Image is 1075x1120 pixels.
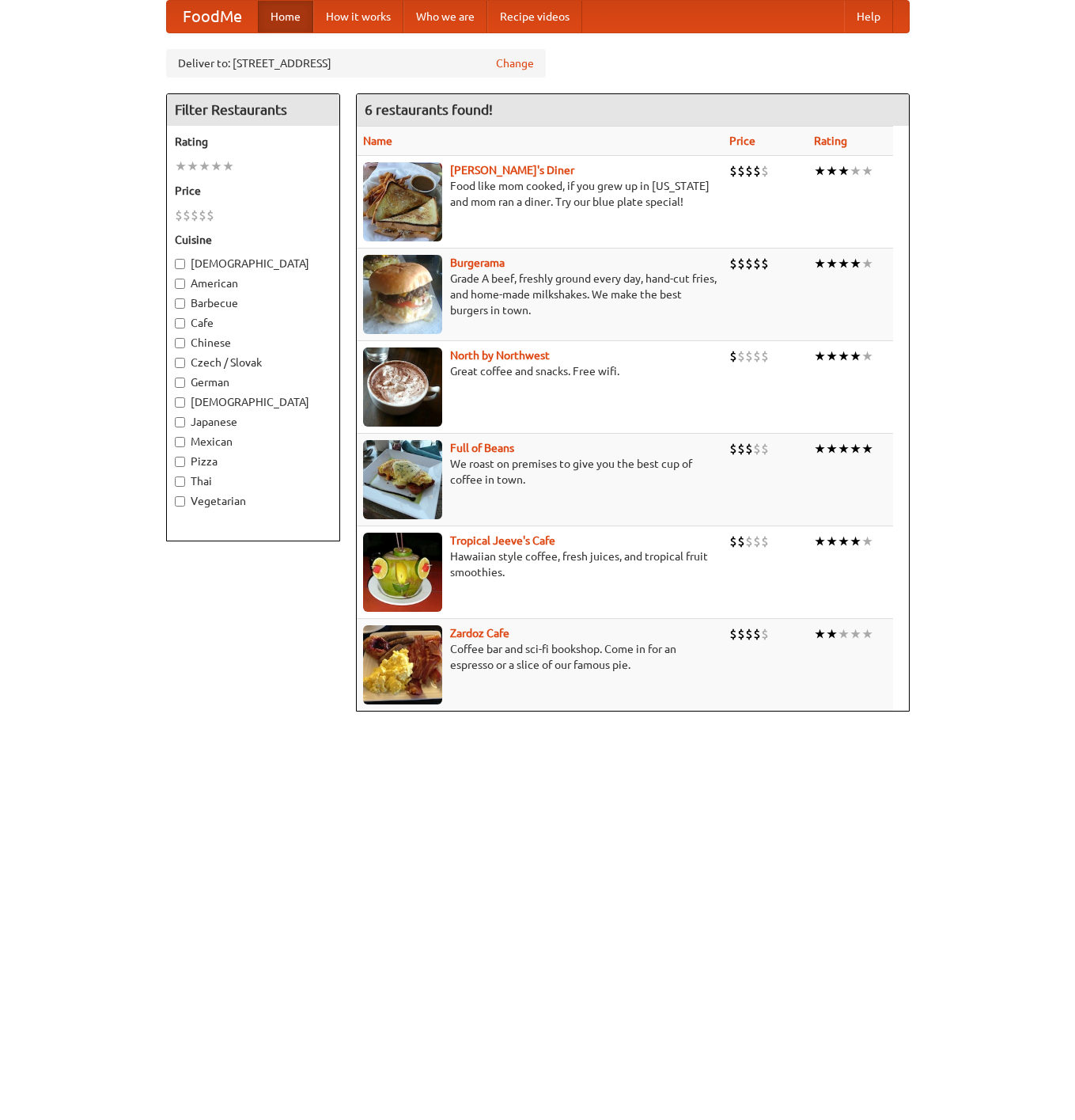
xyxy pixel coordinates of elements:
[167,94,339,126] h4: Filter Restaurants
[729,255,737,272] li: $
[363,363,717,379] p: Great coffee and snacks. Free wifi.
[450,442,514,454] a: Full of Beans
[175,414,331,430] label: Japanese
[175,417,185,427] input: Japanese
[175,259,185,269] input: [DEMOGRAPHIC_DATA]
[814,347,826,365] li: ★
[761,440,769,457] li: $
[761,255,769,272] li: $
[745,162,753,180] li: $
[175,473,331,489] label: Thai
[753,625,761,643] li: $
[175,295,331,311] label: Barbecue
[175,207,183,224] li: $
[175,338,185,348] input: Chinese
[826,255,838,272] li: ★
[753,162,761,180] li: $
[850,625,861,643] li: ★
[861,162,873,180] li: ★
[450,349,550,362] b: North by Northwest
[175,275,331,291] label: American
[175,358,185,368] input: Czech / Slovak
[838,625,850,643] li: ★
[363,625,442,704] img: zardoz.jpg
[403,1,487,32] a: Who we are
[861,347,873,365] li: ★
[175,298,185,309] input: Barbecue
[814,625,826,643] li: ★
[745,440,753,457] li: $
[729,162,737,180] li: $
[363,549,717,580] p: Hawaiian style coffee, fresh juices, and tropical fruit smoothies.
[814,162,826,180] li: ★
[175,378,185,388] input: German
[450,256,505,269] a: Burgerama
[175,394,331,410] label: [DEMOGRAPHIC_DATA]
[729,135,755,147] a: Price
[175,374,331,390] label: German
[729,440,737,457] li: $
[175,318,185,328] input: Cafe
[175,476,185,487] input: Thai
[363,135,392,147] a: Name
[175,493,331,509] label: Vegetarian
[753,347,761,365] li: $
[199,207,206,224] li: $
[175,454,331,469] label: Pizza
[753,533,761,550] li: $
[838,255,850,272] li: ★
[210,158,222,175] li: ★
[850,347,861,365] li: ★
[175,355,331,370] label: Czech / Slovak
[729,625,737,643] li: $
[363,255,442,334] img: burgerama.jpg
[737,162,745,180] li: $
[826,533,838,550] li: ★
[761,625,769,643] li: $
[814,440,826,457] li: ★
[826,347,838,365] li: ★
[838,162,850,180] li: ★
[175,279,185,289] input: American
[838,533,850,550] li: ★
[365,102,493,117] ng-pluralize: 6 restaurants found!
[175,434,331,450] label: Mexican
[363,271,717,318] p: Grade A beef, freshly ground every day, hand-cut fries, and home-made milkshakes. We make the bes...
[496,55,534,71] a: Change
[753,440,761,457] li: $
[450,164,574,177] b: [PERSON_NAME]'s Diner
[313,1,403,32] a: How it works
[191,207,199,224] li: $
[814,533,826,550] li: ★
[175,256,331,271] label: [DEMOGRAPHIC_DATA]
[850,162,861,180] li: ★
[745,347,753,365] li: $
[745,255,753,272] li: $
[363,456,717,488] p: We roast on premises to give you the best cup of coffee in town.
[363,178,717,210] p: Food like mom cooked, if you grew up in [US_STATE] and mom ran a diner. Try our blue plate special!
[450,627,509,640] a: Zardoz Cafe
[838,347,850,365] li: ★
[363,162,442,241] img: sallys.jpg
[175,437,185,447] input: Mexican
[737,255,745,272] li: $
[450,534,555,547] b: Tropical Jeeve's Cafe
[826,440,838,457] li: ★
[850,255,861,272] li: ★
[206,207,214,224] li: $
[487,1,582,32] a: Recipe videos
[844,1,893,32] a: Help
[838,440,850,457] li: ★
[737,347,745,365] li: $
[753,255,761,272] li: $
[826,625,838,643] li: ★
[258,1,313,32] a: Home
[761,347,769,365] li: $
[363,347,442,427] img: north.jpg
[737,440,745,457] li: $
[175,335,331,351] label: Chinese
[363,533,442,612] img: jeeves.jpg
[222,158,234,175] li: ★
